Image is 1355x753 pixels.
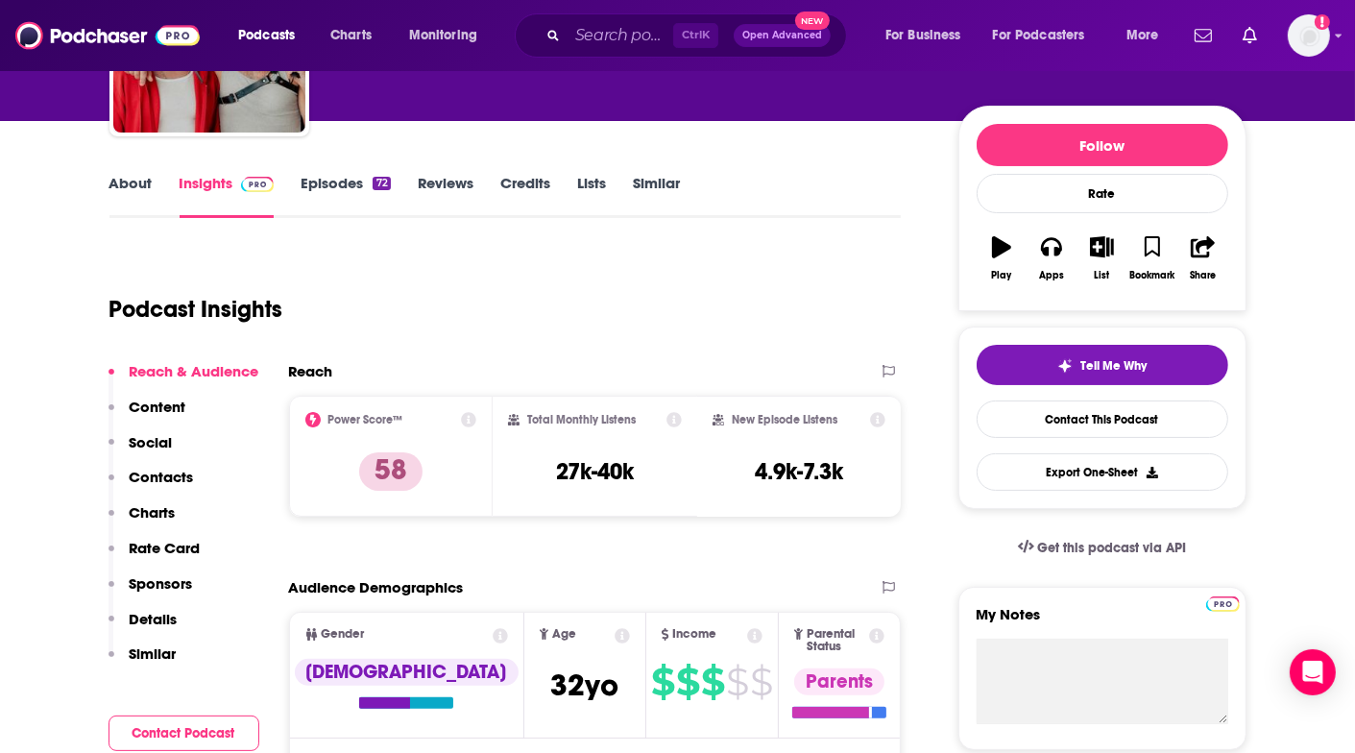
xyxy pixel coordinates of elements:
[130,362,259,380] p: Reach & Audience
[755,457,843,486] h3: 4.9k-7.3k
[977,224,1027,293] button: Play
[1039,270,1064,281] div: Apps
[241,177,275,192] img: Podchaser Pro
[651,667,674,697] span: $
[238,22,295,49] span: Podcasts
[109,716,259,751] button: Contact Podcast
[552,628,576,641] span: Age
[795,12,830,30] span: New
[1288,14,1330,57] span: Logged in as megcassidy
[633,174,680,218] a: Similar
[742,31,822,40] span: Open Advanced
[977,401,1228,438] a: Contact This Podcast
[794,668,884,695] div: Parents
[1095,270,1110,281] div: List
[1190,270,1216,281] div: Share
[322,628,365,641] span: Gender
[1288,14,1330,57] img: User Profile
[130,468,194,486] p: Contacts
[109,610,178,645] button: Details
[109,174,153,218] a: About
[130,539,201,557] p: Rate Card
[807,628,866,653] span: Parental Status
[673,628,717,641] span: Income
[109,433,173,469] button: Social
[109,503,176,539] button: Charts
[1027,224,1077,293] button: Apps
[1077,224,1126,293] button: List
[1127,224,1177,293] button: Bookmark
[577,174,606,218] a: Lists
[1129,270,1174,281] div: Bookmark
[180,174,275,218] a: InsightsPodchaser Pro
[1288,14,1330,57] button: Show profile menu
[701,667,724,697] span: $
[130,610,178,628] p: Details
[1206,594,1240,612] a: Pro website
[330,22,372,49] span: Charts
[130,433,173,451] p: Social
[1037,540,1186,556] span: Get this podcast via API
[750,667,772,697] span: $
[533,13,865,58] div: Search podcasts, credits, & more...
[885,22,961,49] span: For Business
[328,413,403,426] h2: Power Score™
[734,24,831,47] button: Open AdvancedNew
[1113,20,1183,51] button: open menu
[550,667,618,704] span: 32 yo
[409,22,477,49] span: Monitoring
[977,605,1228,639] label: My Notes
[109,539,201,574] button: Rate Card
[991,270,1011,281] div: Play
[301,174,390,218] a: Episodes72
[977,124,1228,166] button: Follow
[1003,524,1202,571] a: Get this podcast via API
[568,20,673,51] input: Search podcasts, credits, & more...
[676,667,699,697] span: $
[109,574,193,610] button: Sponsors
[109,362,259,398] button: Reach & Audience
[1235,19,1265,52] a: Show notifications dropdown
[1315,14,1330,30] svg: Add a profile image
[1126,22,1159,49] span: More
[1206,596,1240,612] img: Podchaser Pro
[109,468,194,503] button: Contacts
[130,574,193,593] p: Sponsors
[977,174,1228,213] div: Rate
[130,644,177,663] p: Similar
[130,503,176,522] p: Charts
[318,20,383,51] a: Charts
[527,413,636,426] h2: Total Monthly Listens
[872,20,985,51] button: open menu
[977,345,1228,385] button: tell me why sparkleTell Me Why
[980,20,1113,51] button: open menu
[1080,358,1147,374] span: Tell Me Why
[418,174,473,218] a: Reviews
[1177,224,1227,293] button: Share
[289,362,333,380] h2: Reach
[109,644,177,680] button: Similar
[1187,19,1220,52] a: Show notifications dropdown
[993,22,1085,49] span: For Podcasters
[500,174,550,218] a: Credits
[225,20,320,51] button: open menu
[977,453,1228,491] button: Export One-Sheet
[1057,358,1073,374] img: tell me why sparkle
[673,23,718,48] span: Ctrl K
[359,452,423,491] p: 58
[396,20,502,51] button: open menu
[732,413,837,426] h2: New Episode Listens
[15,17,200,54] img: Podchaser - Follow, Share and Rate Podcasts
[289,578,464,596] h2: Audience Demographics
[295,659,519,686] div: [DEMOGRAPHIC_DATA]
[726,667,748,697] span: $
[109,295,283,324] h1: Podcast Insights
[373,177,390,190] div: 72
[556,457,634,486] h3: 27k-40k
[130,398,186,416] p: Content
[1290,649,1336,695] div: Open Intercom Messenger
[109,398,186,433] button: Content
